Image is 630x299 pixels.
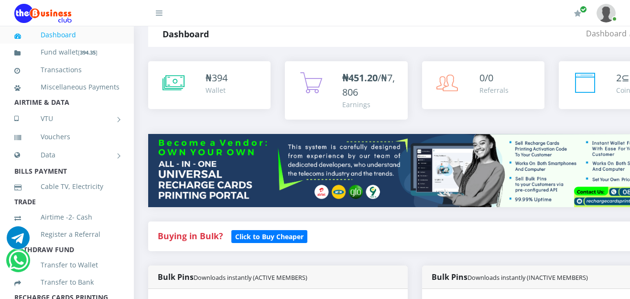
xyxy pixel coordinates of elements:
a: Cable TV, Electricity [14,176,119,198]
strong: Bulk Pins [432,272,588,282]
span: 0/0 [479,71,493,84]
div: Wallet [206,85,228,95]
img: User [597,4,616,22]
span: Renew/Upgrade Subscription [580,6,587,13]
span: 394 [212,71,228,84]
a: Register a Referral [14,223,119,245]
b: Click to Buy Cheaper [235,232,304,241]
small: Downloads instantly (ACTIVE MEMBERS) [194,273,307,282]
strong: Dashboard [163,28,209,40]
i: Renew/Upgrade Subscription [574,10,581,17]
b: ₦451.20 [342,71,378,84]
div: ₦ [206,71,228,85]
a: VTU [14,107,119,131]
a: Chat for support [7,233,30,249]
small: [ ] [78,49,98,56]
b: 394.35 [80,49,96,56]
span: 2 [616,71,621,84]
a: Data [14,143,119,167]
a: Click to Buy Cheaper [231,230,307,242]
a: Transfer to Bank [14,271,119,293]
small: Downloads instantly (INACTIVE MEMBERS) [467,273,588,282]
div: Referrals [479,85,509,95]
strong: Buying in Bulk? [158,230,223,242]
strong: Bulk Pins [158,272,307,282]
a: ₦394 Wallet [148,61,271,109]
a: Airtime -2- Cash [14,206,119,228]
a: Miscellaneous Payments [14,76,119,98]
a: Dashboard [586,28,627,39]
a: ₦451.20/₦7,806 Earnings [285,61,407,120]
div: Earnings [342,100,398,110]
a: Vouchers [14,126,119,148]
span: /₦7,806 [342,71,395,99]
a: Chat for support [9,256,28,272]
a: Dashboard [14,24,119,46]
a: 0/0 Referrals [422,61,544,109]
img: Logo [14,4,72,23]
a: Transactions [14,59,119,81]
a: Fund wallet[394.35] [14,41,119,64]
a: Transfer to Wallet [14,254,119,276]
